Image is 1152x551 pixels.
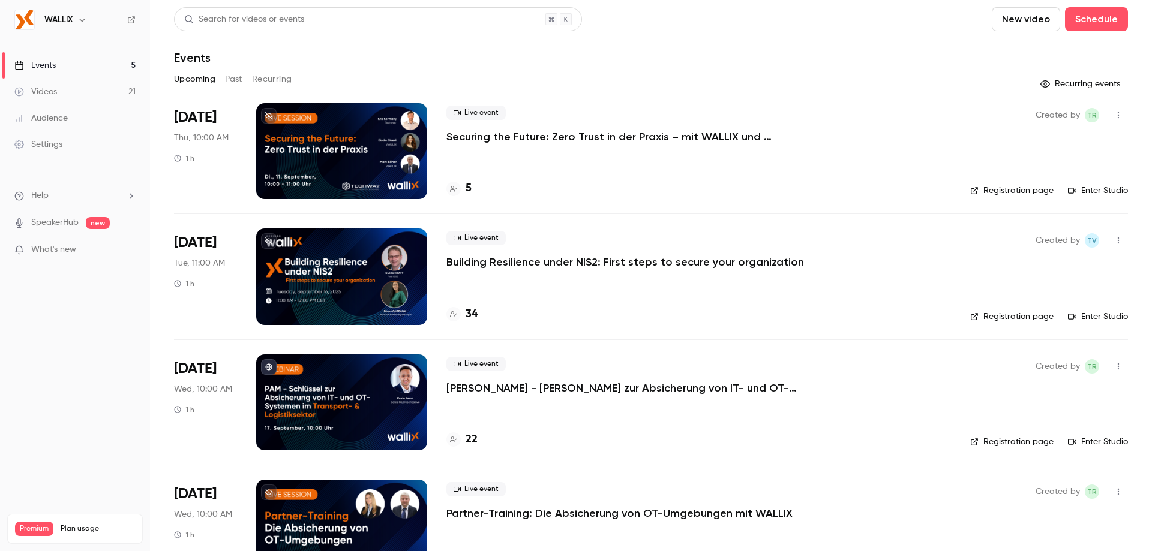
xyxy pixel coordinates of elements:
button: New video [992,7,1060,31]
div: Settings [14,138,62,150]
a: Registration page [970,185,1054,197]
span: Thomas Reinhard [1085,108,1099,122]
a: 22 [446,432,478,448]
button: Upcoming [174,70,215,89]
span: Thomas Reinhard [1085,484,1099,499]
span: new [86,217,110,229]
span: Live event [446,231,506,245]
a: Enter Studio [1068,436,1128,448]
span: Created by [1036,359,1080,374]
button: Recurring events [1035,74,1128,94]
span: Premium [15,522,53,536]
h1: Events [174,50,211,65]
div: Videos [14,86,57,98]
a: Enter Studio [1068,311,1128,323]
span: [DATE] [174,108,217,127]
h4: 22 [466,432,478,448]
div: 1 h [174,530,194,540]
a: [PERSON_NAME] - [PERSON_NAME] zur Absicherung von IT- und OT-Systemen im Transport- & Logistiksektor [446,381,806,395]
span: [DATE] [174,233,217,252]
a: Securing the Future: Zero Trust in der Praxis – mit WALLIX und Techway [446,130,806,144]
span: Tue, 11:00 AM [174,257,225,269]
span: TV [1087,233,1097,248]
li: help-dropdown-opener [14,189,136,202]
div: Sep 16 Tue, 11:00 AM (Europe/Paris) [174,228,237,324]
h6: WALLIX [44,14,73,26]
span: Live event [446,482,506,496]
a: 5 [446,180,472,197]
h4: 34 [466,306,478,323]
span: Thu, 10:00 AM [174,132,229,144]
button: Past [225,70,242,89]
a: 34 [446,306,478,323]
span: Created by [1036,484,1080,499]
a: Registration page [970,436,1054,448]
span: Thu Vu [1085,233,1099,248]
button: Schedule [1065,7,1128,31]
div: 1 h [174,279,194,288]
a: Partner-Training: Die Absicherung von OT-Umgebungen mit WALLIX [446,506,793,520]
span: Live event [446,106,506,120]
span: What's new [31,243,76,256]
span: Wed, 10:00 AM [174,383,232,395]
span: [DATE] [174,359,217,378]
div: 1 h [174,153,194,163]
img: WALLIX [15,10,34,29]
div: Events [14,59,56,71]
span: Created by [1036,108,1080,122]
div: Search for videos or events [184,13,304,26]
span: TR [1087,359,1097,374]
a: Building Resilience under NIS2: First steps to secure your organization [446,255,804,269]
span: TR [1087,484,1097,499]
div: Sep 17 Wed, 10:00 AM (Europe/Paris) [174,354,237,450]
div: Sep 11 Thu, 10:00 AM (Europe/Paris) [174,103,237,199]
span: Thomas Reinhard [1085,359,1099,374]
div: Audience [14,112,68,124]
span: [DATE] [174,484,217,504]
a: Registration page [970,311,1054,323]
h4: 5 [466,180,472,197]
span: Live event [446,357,506,371]
a: SpeakerHub [31,216,79,229]
span: Wed, 10:00 AM [174,508,232,520]
span: Help [31,189,49,202]
span: TR [1087,108,1097,122]
a: Enter Studio [1068,185,1128,197]
span: Plan usage [61,524,135,534]
div: 1 h [174,405,194,414]
button: Recurring [252,70,292,89]
span: Created by [1036,233,1080,248]
iframe: Noticeable Trigger [121,245,136,255]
